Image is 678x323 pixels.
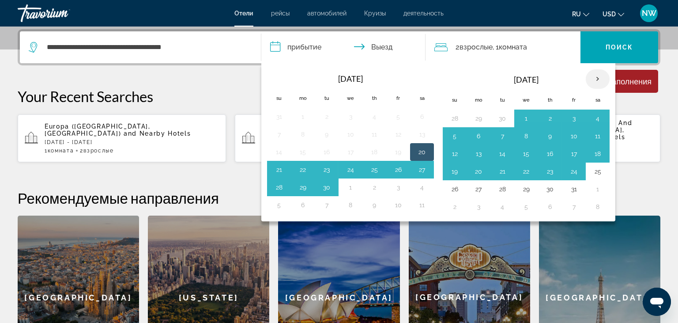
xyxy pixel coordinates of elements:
button: Day 22 [519,165,533,178]
button: Day 29 [471,112,486,125]
button: Day 22 [296,163,310,176]
button: Day 8 [296,128,310,141]
button: Day 8 [591,201,605,213]
button: Day 5 [448,130,462,142]
button: Day 6 [296,199,310,211]
button: Travelers: 2 adults, 0 children [426,31,581,63]
button: Day 4 [367,110,381,123]
button: Day 10 [567,130,581,142]
button: Day 7 [495,130,509,142]
button: Day 23 [320,163,334,176]
button: Day 29 [296,181,310,194]
button: Day 24 [567,165,581,178]
button: Day 31 [272,110,286,123]
button: Day 5 [272,199,286,211]
button: Day 7 [320,199,334,211]
button: Day 9 [543,130,557,142]
button: Check in and out dates [261,31,426,63]
button: Day 2 [320,110,334,123]
button: Day 4 [495,201,509,213]
button: Day 15 [296,146,310,158]
button: Day 30 [320,181,334,194]
span: and Nearby Hotels [124,130,191,137]
button: Поиск [580,31,658,63]
button: Day 1 [591,183,605,195]
button: Day 11 [415,199,429,211]
a: рейсы [271,10,290,17]
button: Day 8 [519,130,533,142]
button: Day 6 [543,201,557,213]
button: Day 3 [343,110,358,123]
a: Travorium [18,2,106,25]
a: автомобилей [307,10,347,17]
button: Day 12 [448,148,462,160]
span: , 1 [493,41,527,53]
button: Day 2 [543,112,557,125]
button: Day 28 [272,181,286,194]
button: Day 26 [448,183,462,195]
button: Day 16 [543,148,557,160]
button: Day 31 [567,183,581,195]
button: Day 3 [471,201,486,213]
button: Day 23 [543,165,557,178]
button: Day 4 [591,112,605,125]
button: Day 17 [567,148,581,160]
button: Day 8 [343,199,358,211]
button: Day 20 [471,165,486,178]
span: NW [642,9,656,18]
button: Egypt Pyramids Inn ([GEOGRAPHIC_DATA], [GEOGRAPHIC_DATA]) and Nearby Hotels[DATE] - [DATE]1Комнат... [235,114,443,163]
button: Day 1 [519,112,533,125]
div: Search widget [20,31,658,63]
button: Day 21 [272,163,286,176]
button: Day 3 [391,181,405,194]
button: Day 28 [495,183,509,195]
button: Day 15 [519,148,533,160]
button: Day 6 [415,110,429,123]
button: Day 27 [471,183,486,195]
button: Day 7 [272,128,286,141]
button: Day 1 [296,110,310,123]
button: Europa ([GEOGRAPHIC_DATA], [GEOGRAPHIC_DATA]) and Nearby Hotels[DATE] - [DATE]1Комната2Взрослые [18,114,226,163]
button: Change language [572,8,589,20]
span: 1 [45,148,74,154]
span: 2 [456,41,493,53]
span: 2 [80,148,113,154]
button: Next month [586,69,610,89]
button: Day 30 [495,112,509,125]
a: Отели [234,10,253,17]
button: Day 12 [391,128,405,141]
button: Day 19 [448,165,462,178]
button: Day 24 [343,163,358,176]
button: Day 1 [343,181,358,194]
button: Day 3 [567,112,581,125]
h2: Рекомендуемые направления [18,189,660,207]
iframe: Schaltfläche zum Öffnen des Messaging-Fensters [643,288,671,316]
button: Day 11 [591,130,605,142]
button: Day 16 [320,146,334,158]
a: деятельность [403,10,444,17]
button: Day 25 [591,165,605,178]
button: Day 27 [415,163,429,176]
button: Day 29 [519,183,533,195]
span: USD [603,11,616,18]
span: Взрослые [83,148,113,154]
button: Day 10 [391,199,405,211]
th: [DATE] [291,69,410,88]
button: Day 21 [495,165,509,178]
button: Day 18 [591,148,605,160]
button: Day 2 [367,181,381,194]
button: Day 14 [272,146,286,158]
button: Day 13 [471,148,486,160]
a: Круизы [364,10,386,17]
button: Day 28 [448,112,462,125]
button: Day 9 [320,128,334,141]
span: Комната [499,43,527,51]
p: [DATE] - [DATE] [45,139,219,145]
button: Day 30 [543,183,557,195]
button: Day 7 [567,201,581,213]
button: Day 13 [415,128,429,141]
button: Day 4 [415,181,429,194]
